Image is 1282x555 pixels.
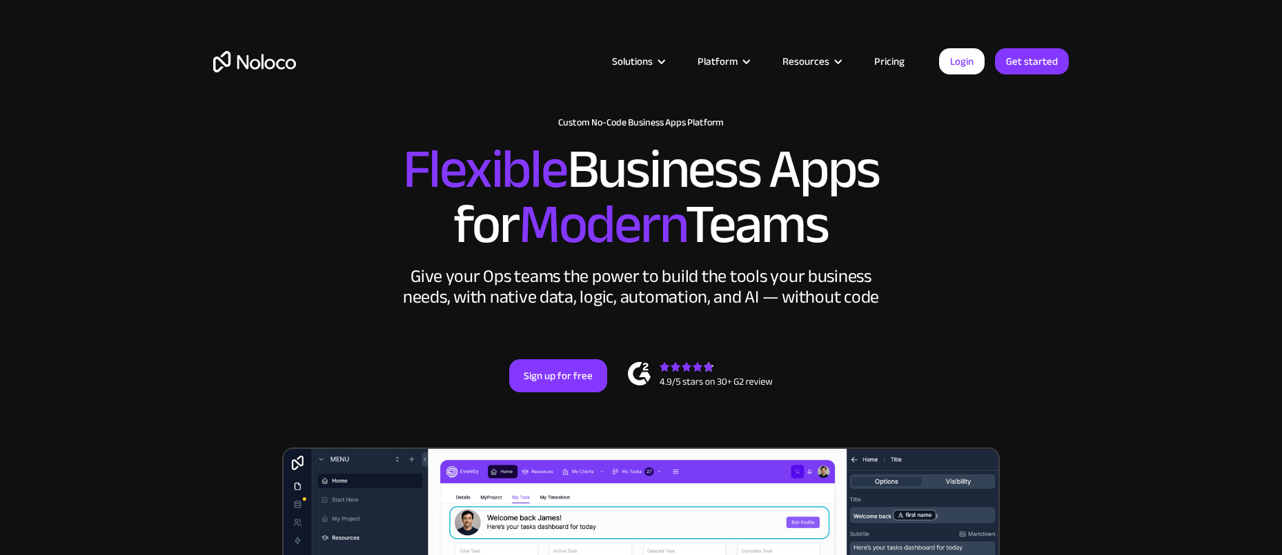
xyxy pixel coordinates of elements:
[612,52,653,70] div: Solutions
[995,48,1069,74] a: Get started
[519,173,685,276] span: Modern
[782,52,829,70] div: Resources
[680,52,765,70] div: Platform
[765,52,857,70] div: Resources
[509,359,607,392] a: Sign up for free
[213,142,1069,252] h2: Business Apps for Teams
[595,52,680,70] div: Solutions
[400,266,882,307] div: Give your Ops teams the power to build the tools your business needs, with native data, logic, au...
[698,52,738,70] div: Platform
[857,52,922,70] a: Pricing
[939,48,985,74] a: Login
[403,118,567,221] span: Flexible
[213,51,296,72] a: home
